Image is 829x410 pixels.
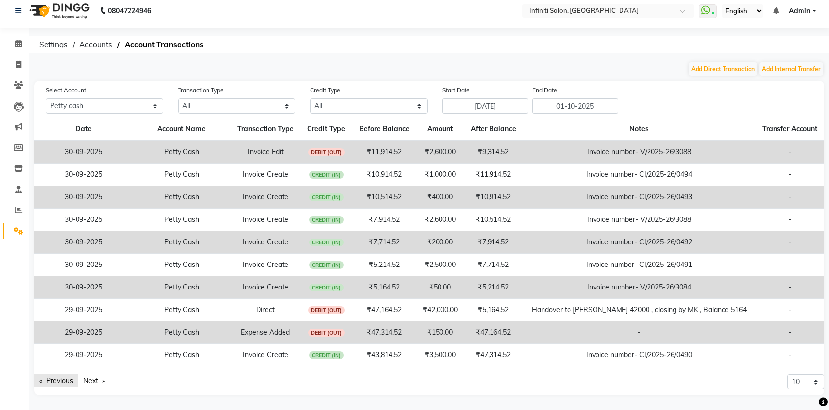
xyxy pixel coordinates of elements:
td: ₹5,164.52 [464,299,522,321]
td: Invoice number- CI/2025-26/0490 [522,344,755,366]
td: Invoice number- V/2025-26/3088 [522,141,755,164]
td: - [755,186,824,209]
td: ₹7,714.52 [352,231,416,254]
td: - [755,231,824,254]
td: 29-09-2025 [34,321,132,344]
td: Invoice Create [231,164,301,186]
label: Credit Type [310,86,340,95]
td: Invoice number- V/2025-26/3084 [522,276,755,299]
td: 30-09-2025 [34,164,132,186]
td: 30-09-2025 [34,209,132,231]
td: 30-09-2025 [34,254,132,276]
td: ₹10,514.52 [464,209,522,231]
span: CREDIT (IN) [309,239,344,246]
span: Admin [789,6,810,16]
span: CREDIT (IN) [309,193,344,201]
td: ₹150.00 [416,321,464,344]
td: Petty Cash [132,299,231,321]
td: ₹3,500.00 [416,344,464,366]
a: Previous [34,374,78,387]
td: Petty Cash [132,209,231,231]
td: 30-09-2025 [34,231,132,254]
td: Petty Cash [132,344,231,366]
th: Before Balance [352,118,416,141]
td: Petty Cash [132,164,231,186]
td: ₹43,814.52 [352,344,416,366]
span: Account Transactions [120,36,208,53]
td: ₹400.00 [416,186,464,209]
td: Direct [231,299,301,321]
input: Start Date [442,98,528,114]
td: ₹7,914.52 [464,231,522,254]
td: 30-09-2025 [34,141,132,164]
td: - [755,254,824,276]
td: Invoice Create [231,231,301,254]
td: Petty Cash [132,186,231,209]
td: 30-09-2025 [34,186,132,209]
td: ₹10,514.52 [352,186,416,209]
td: Handover to [PERSON_NAME] 42000 , closing by MK , Balance 5164 [522,299,755,321]
td: Invoice Create [231,186,301,209]
td: Petty Cash [132,321,231,344]
td: ₹2,600.00 [416,141,464,164]
td: Invoice number- V/2025-26/3088 [522,209,755,231]
span: CREDIT (IN) [309,284,344,291]
nav: Pagination [34,374,422,387]
label: End Date [532,86,557,95]
td: Invoice number- CI/2025-26/0492 [522,231,755,254]
th: Account Name [132,118,231,141]
td: ₹2,500.00 [416,254,464,276]
td: ₹11,914.52 [464,164,522,186]
td: Invoice number- CI/2025-26/0494 [522,164,755,186]
td: - [755,209,824,231]
td: Invoice Edit [231,141,301,164]
td: - [755,299,824,321]
td: - [755,276,824,299]
td: Invoice number- CI/2025-26/0493 [522,186,755,209]
td: Invoice Create [231,209,301,231]
span: CREDIT (IN) [309,216,344,224]
span: DEBIT (OUT) [308,148,345,156]
th: Credit Type [301,118,352,141]
td: ₹10,914.52 [464,186,522,209]
td: ₹200.00 [416,231,464,254]
th: After Balance [464,118,522,141]
td: 30-09-2025 [34,276,132,299]
button: Add Internal Transfer [759,62,823,76]
td: Invoice Create [231,254,301,276]
button: Add Direct Transaction [689,62,757,76]
input: End Date [532,98,618,114]
td: ₹5,164.52 [352,276,416,299]
span: CREDIT (IN) [309,351,344,359]
td: ₹7,714.52 [464,254,522,276]
td: - [755,141,824,164]
td: ₹5,214.52 [352,254,416,276]
td: Petty Cash [132,231,231,254]
td: - [522,321,755,344]
td: Expense Added [231,321,301,344]
th: Amount [416,118,464,141]
th: Notes [522,118,755,141]
label: Select Account [46,86,86,95]
td: ₹1,000.00 [416,164,464,186]
td: Petty Cash [132,276,231,299]
th: Transfer Account [755,118,824,141]
span: CREDIT (IN) [309,171,344,179]
td: ₹47,164.52 [464,321,522,344]
td: ₹47,164.52 [352,299,416,321]
span: DEBIT (OUT) [308,306,345,314]
td: ₹11,914.52 [352,141,416,164]
td: ₹9,314.52 [464,141,522,164]
td: ₹42,000.00 [416,299,464,321]
td: ₹50.00 [416,276,464,299]
td: - [755,344,824,366]
td: ₹47,314.52 [352,321,416,344]
td: ₹7,914.52 [352,209,416,231]
span: DEBIT (OUT) [308,329,345,337]
label: Start Date [442,86,470,95]
td: ₹5,214.52 [464,276,522,299]
td: Petty Cash [132,141,231,164]
td: Invoice Create [231,276,301,299]
td: 29-09-2025 [34,299,132,321]
td: ₹10,914.52 [352,164,416,186]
